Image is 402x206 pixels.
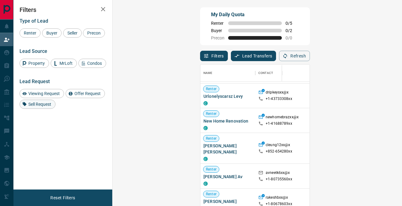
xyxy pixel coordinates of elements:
span: [PERSON_NAME] Av [203,174,252,180]
span: Renter [203,111,219,116]
span: Lead Request [20,79,50,84]
div: Buyer [42,28,62,38]
div: condos.ca [203,157,208,161]
span: 0 / 2 [285,28,299,33]
div: Renter [20,28,41,38]
button: Refresh [279,51,310,61]
div: Name [200,64,255,82]
span: Lead Source [20,48,47,54]
span: Precon [85,31,103,35]
span: Property [26,61,47,66]
span: Sell Request [26,102,53,107]
span: [PERSON_NAME] [PERSON_NAME] [203,143,252,155]
span: Seller [65,31,80,35]
p: +852- 654280xx [266,149,292,154]
button: Filters [200,51,228,61]
div: Condos [78,59,106,68]
span: Offer Request [72,91,103,96]
span: Urlonelyscarsz Levy [203,93,252,99]
div: Precon [83,28,105,38]
div: Contact [258,64,273,82]
span: Buyer [211,28,224,33]
div: condos.ca [203,182,208,186]
span: Renter [203,167,219,172]
p: dripkeysxx@x [266,90,289,96]
div: MrLoft [51,59,77,68]
span: 0 / 0 [285,35,299,40]
div: condos.ca [203,126,208,130]
span: Renter [203,192,219,197]
p: My Daily Quota [211,11,299,18]
h2: Filters [20,6,106,13]
p: newhomebrazxx@x [266,115,299,121]
span: Type of Lead [20,18,48,24]
span: Buyer [44,31,59,35]
p: cleung12xx@x [266,142,290,149]
span: 0 / 5 [285,21,299,26]
span: Renter [211,21,224,26]
span: Renter [203,86,219,92]
span: Renter [203,136,219,141]
div: Sell Request [20,100,56,109]
span: Renter [22,31,38,35]
button: Lead Transfers [231,51,276,61]
div: Offer Request [66,89,105,98]
div: Contact [255,64,304,82]
span: MrLoft [57,61,75,66]
p: +1- 80735560xx [266,177,292,182]
div: Name [203,64,213,82]
p: +1- 43733308xx [266,96,292,101]
p: avneetk6xx@x [266,170,290,177]
button: Reset Filters [46,193,79,203]
div: Property [20,59,49,68]
div: Seller [63,28,82,38]
p: rakeshbxx@x [266,195,288,201]
div: condos.ca [203,101,208,105]
span: [PERSON_NAME] [203,198,252,204]
p: +1- 41688789xx [266,121,292,126]
span: Viewing Request [26,91,62,96]
span: Precon [211,35,224,40]
div: Viewing Request [20,89,64,98]
span: Condos [85,61,104,66]
span: New Home Renovation [203,118,252,124]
